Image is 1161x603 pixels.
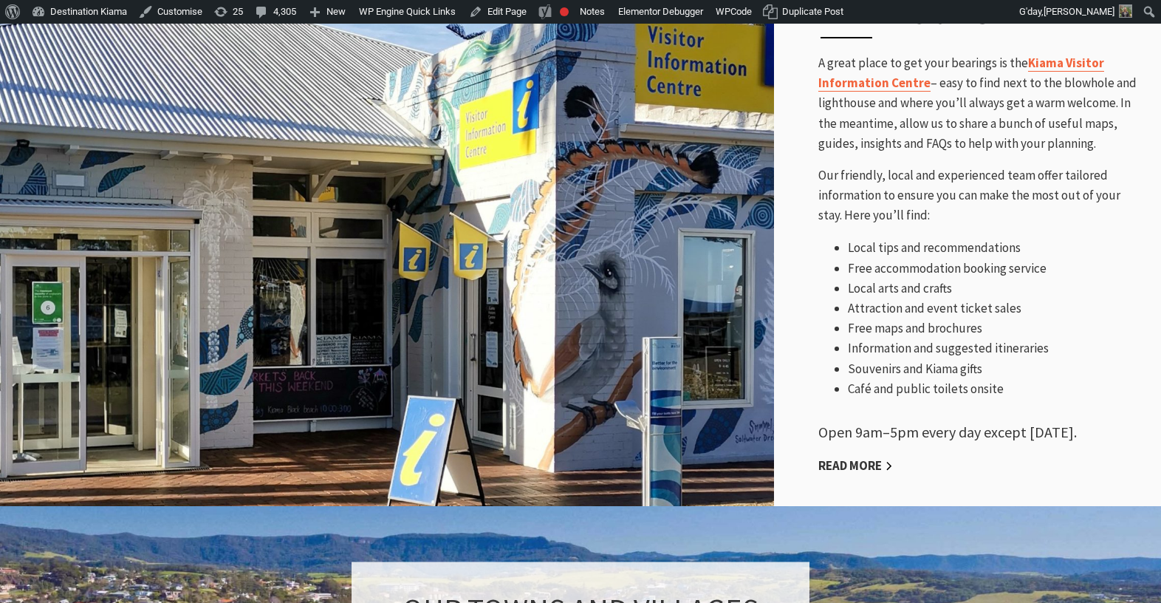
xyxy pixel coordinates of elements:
div: Focus keyphrase not set [560,7,569,16]
a: Read More [818,457,893,474]
span: [PERSON_NAME] [1044,6,1114,17]
li: Attraction and event ticket sales [848,299,1143,318]
li: Local arts and crafts [848,279,1143,299]
h5: Open 9am–5pm every day except [DATE]. [818,423,1143,441]
img: Theresa-Mullan-1-30x30.png [1119,4,1132,18]
li: Free accommodation booking service [848,259,1143,279]
li: Café and public toilets onsite [848,379,1143,399]
li: Local tips and recommendations [848,238,1143,258]
li: Free maps and brochures [848,318,1143,338]
li: Information and suggested itineraries [848,338,1143,358]
p: Our friendly, local and experienced team offer tailored information to ensure you can make the mo... [818,166,1143,226]
span: A great place to get your bearings is the – easy to find next to the blowhole and lighthouse and ... [818,55,1137,151]
li: Souvenirs and Kiama gifts [848,359,1143,379]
